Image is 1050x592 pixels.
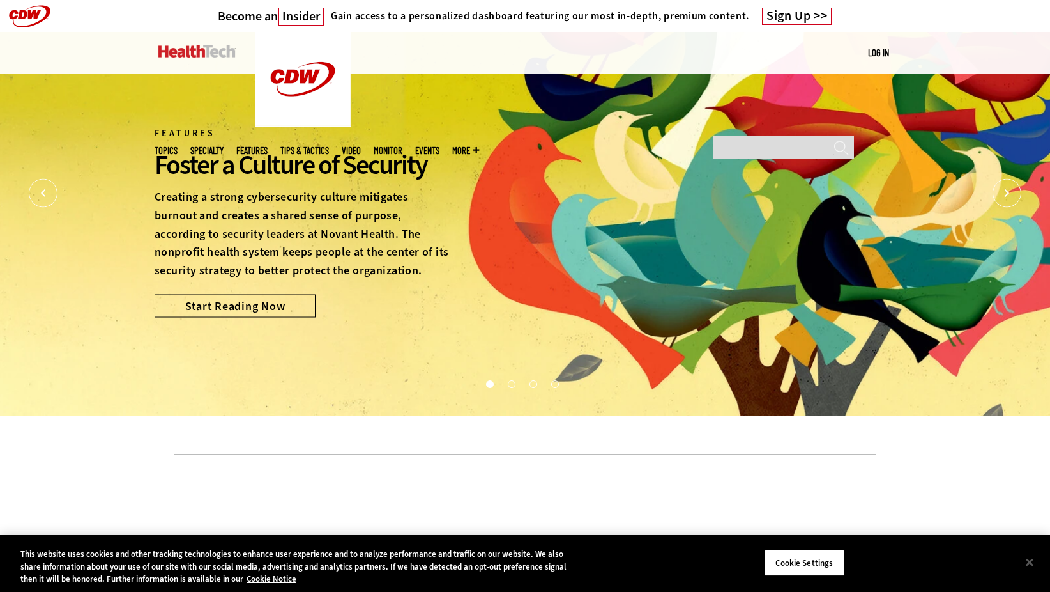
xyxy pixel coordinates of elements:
[20,548,577,586] div: This website uses cookies and other tracking technologies to enhance user experience and to analy...
[486,380,492,387] button: 1 of 4
[280,146,329,155] a: Tips & Tactics
[155,148,451,182] div: Foster a Culture of Security
[278,8,324,26] span: Insider
[374,146,402,155] a: MonITor
[218,8,324,24] a: Become anInsider
[508,380,514,387] button: 2 of 4
[868,47,889,58] a: Log in
[236,146,268,155] a: Features
[551,380,558,387] button: 4 of 4
[255,116,351,130] a: CDW
[218,8,324,24] h3: Become an
[155,146,178,155] span: Topics
[158,45,236,58] img: Home
[155,188,451,280] p: Creating a strong cybersecurity culture mitigates burnout and creates a shared sense of purpose, ...
[255,32,351,127] img: Home
[331,10,749,22] h4: Gain access to a personalized dashboard featuring our most in-depth, premium content.
[293,474,757,531] iframe: advertisement
[529,380,536,387] button: 3 of 4
[765,549,844,576] button: Cookie Settings
[452,146,479,155] span: More
[324,10,749,22] a: Gain access to a personalized dashboard featuring our most in-depth, premium content.
[190,146,224,155] span: Specialty
[415,146,439,155] a: Events
[342,146,361,155] a: Video
[993,179,1021,208] button: Next
[868,46,889,59] div: User menu
[762,8,832,25] a: Sign Up
[247,573,296,584] a: More information about your privacy
[29,179,57,208] button: Prev
[155,294,316,317] a: Start Reading Now
[1016,548,1044,576] button: Close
